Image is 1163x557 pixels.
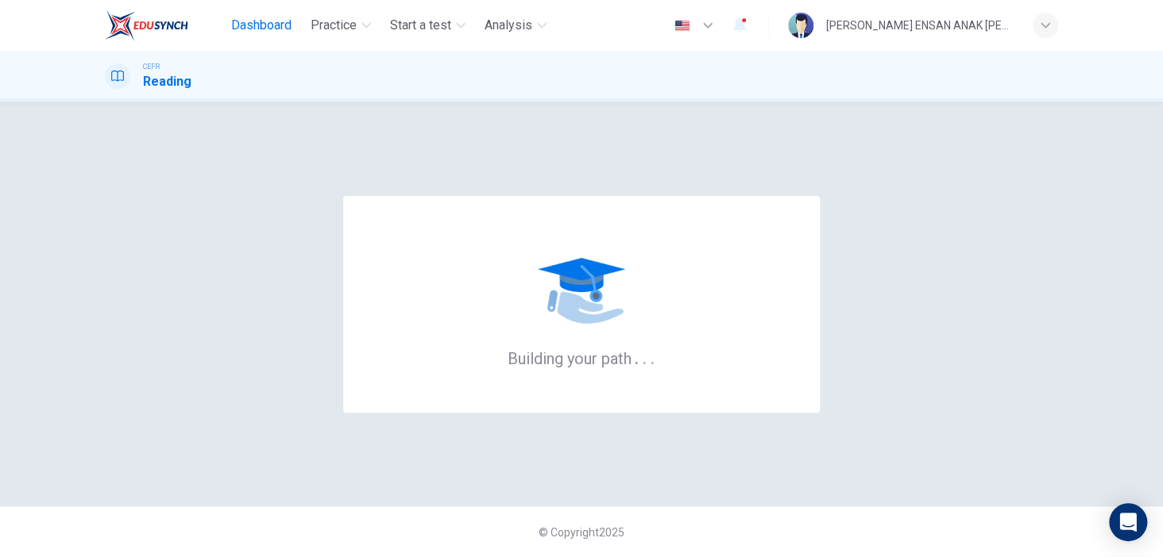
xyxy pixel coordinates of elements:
[143,72,191,91] h1: Reading
[539,526,624,539] span: © Copyright 2025
[1109,503,1147,541] div: Open Intercom Messenger
[105,10,225,41] a: EduSynch logo
[672,20,692,32] img: en
[143,61,160,72] span: CEFR
[650,344,655,370] h6: .
[508,348,655,368] h6: Building your path
[231,16,292,35] span: Dashboard
[225,11,298,40] button: Dashboard
[485,16,532,35] span: Analysis
[788,13,813,38] img: Profile picture
[478,11,553,40] button: Analysis
[304,11,377,40] button: Practice
[311,16,357,35] span: Practice
[390,16,451,35] span: Start a test
[384,11,472,40] button: Start a test
[642,344,647,370] h6: .
[634,344,639,370] h6: .
[826,16,1014,35] div: [PERSON_NAME] ENSAN ANAK [PERSON_NAME]
[105,10,188,41] img: EduSynch logo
